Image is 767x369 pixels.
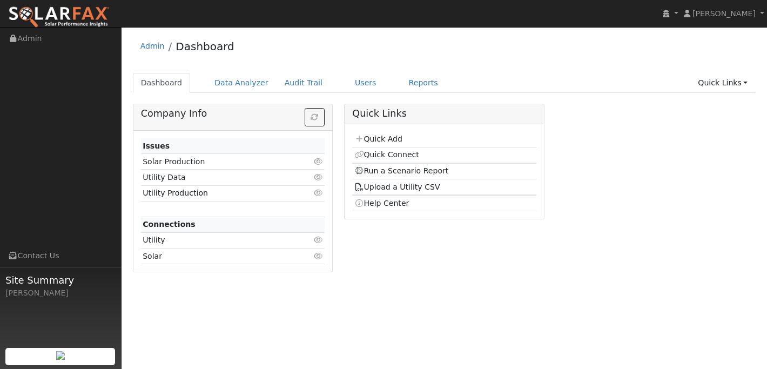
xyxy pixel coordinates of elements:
[354,199,409,207] a: Help Center
[141,154,295,170] td: Solar Production
[352,108,536,119] h5: Quick Links
[692,9,756,18] span: [PERSON_NAME]
[8,6,110,29] img: SolarFax
[313,236,323,244] i: Click to view
[140,42,165,50] a: Admin
[133,73,191,93] a: Dashboard
[313,158,323,165] i: Click to view
[401,73,446,93] a: Reports
[313,252,323,260] i: Click to view
[354,135,402,143] a: Quick Add
[206,73,277,93] a: Data Analyzer
[5,287,116,299] div: [PERSON_NAME]
[5,273,116,287] span: Site Summary
[143,220,196,229] strong: Connections
[56,351,65,360] img: retrieve
[141,249,295,264] td: Solar
[141,185,295,201] td: Utility Production
[141,232,295,248] td: Utility
[176,40,234,53] a: Dashboard
[277,73,331,93] a: Audit Trail
[354,150,419,159] a: Quick Connect
[143,142,170,150] strong: Issues
[690,73,756,93] a: Quick Links
[141,170,295,185] td: Utility Data
[354,166,449,175] a: Run a Scenario Report
[354,183,440,191] a: Upload a Utility CSV
[347,73,385,93] a: Users
[313,173,323,181] i: Click to view
[141,108,325,119] h5: Company Info
[313,189,323,197] i: Click to view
